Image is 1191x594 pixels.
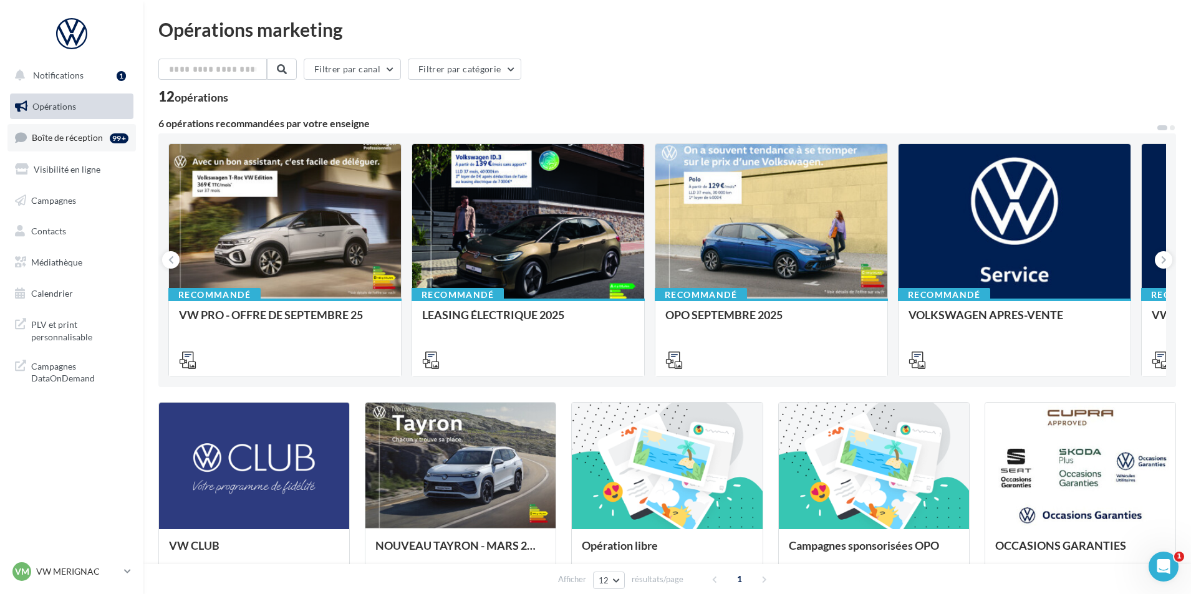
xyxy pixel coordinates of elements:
a: Visibilité en ligne [7,156,136,183]
span: 1 [730,569,750,589]
div: 99+ [110,133,128,143]
a: Boîte de réception99+ [7,124,136,151]
div: 1 [117,71,126,81]
img: tab_domain_overview_orange.svg [51,72,60,82]
div: Recommandé [655,288,747,302]
div: Domaine [64,74,96,82]
span: PLV et print personnalisable [31,316,128,343]
iframe: Intercom live chat [1149,552,1179,582]
div: OPO SEPTEMBRE 2025 [665,309,877,333]
span: Notifications [33,70,84,80]
div: Recommandé [168,288,261,302]
span: résultats/page [632,573,683,585]
div: Recommandé [898,288,990,302]
div: v 4.0.25 [35,20,61,30]
div: 6 opérations recommandées par votre enseigne [158,118,1156,128]
a: Campagnes [7,188,136,214]
span: Médiathèque [31,257,82,267]
div: Opération libre [582,539,752,564]
div: Mots-clés [155,74,191,82]
span: Opérations [32,101,76,112]
div: Recommandé [412,288,504,302]
div: Campagnes sponsorisées OPO [789,539,959,564]
div: VOLKSWAGEN APRES-VENTE [909,309,1121,333]
span: VM [15,565,29,578]
span: Contacts [31,226,66,236]
img: website_grey.svg [20,32,30,42]
span: 1 [1174,552,1184,562]
div: VW PRO - OFFRE DE SEPTEMBRE 25 [179,309,391,333]
button: 12 [593,572,625,589]
div: opérations [175,92,228,103]
span: Boîte de réception [32,132,103,143]
div: NOUVEAU TAYRON - MARS 2025 [375,539,546,564]
a: Calendrier [7,280,136,307]
a: Opérations [7,93,136,120]
span: Afficher [558,573,586,585]
span: 12 [599,575,609,585]
a: VM VW MERIGNAC [10,560,133,583]
a: Médiathèque [7,249,136,275]
img: logo_orange.svg [20,20,30,30]
div: VW CLUB [169,539,339,564]
img: tab_keywords_by_traffic_grey.svg [142,72,152,82]
button: Filtrer par catégorie [408,59,521,80]
button: Filtrer par canal [304,59,401,80]
span: Visibilité en ligne [34,164,100,175]
p: VW MERIGNAC [36,565,119,578]
a: Campagnes DataOnDemand [7,353,136,390]
div: Domaine: [DOMAIN_NAME] [32,32,141,42]
div: LEASING ÉLECTRIQUE 2025 [422,309,634,333]
div: 12 [158,90,228,103]
span: Campagnes [31,194,76,205]
button: Notifications 1 [7,62,131,89]
div: OCCASIONS GARANTIES [995,539,1165,564]
a: Contacts [7,218,136,244]
div: Opérations marketing [158,20,1176,39]
span: Calendrier [31,288,73,299]
span: Campagnes DataOnDemand [31,358,128,385]
a: PLV et print personnalisable [7,311,136,348]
